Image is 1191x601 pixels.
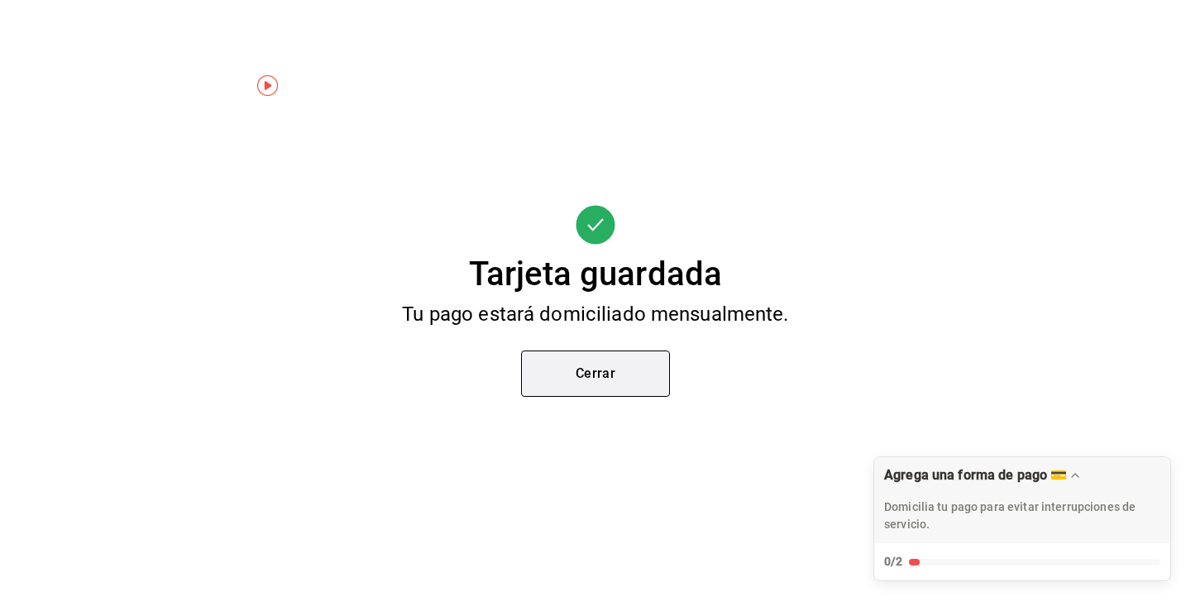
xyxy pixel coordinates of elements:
[874,457,1170,543] div: Drag to move checklist
[874,457,1170,580] button: Expand Checklist
[469,258,722,291] div: Tarjeta guardada
[873,456,1171,581] div: Agrega una forma de pago 💳
[257,75,278,96] img: Tooltip marker
[884,553,902,570] div: 0/2
[521,351,670,397] button: Cerrar
[884,467,1067,483] div: Agrega una forma de pago 💳
[366,304,826,324] div: Tu pago estará domiciliado mensualmente.
[884,498,1160,533] p: Domicilia tu pago para evitar interrupciones de servicio.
